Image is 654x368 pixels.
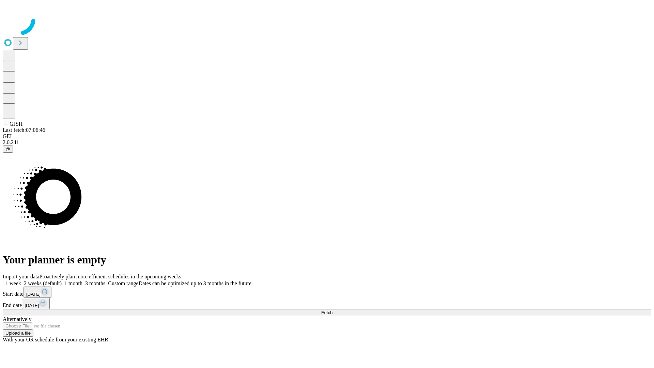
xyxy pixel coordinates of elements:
[3,316,31,322] span: Alternatively
[64,280,82,286] span: 1 month
[3,329,33,337] button: Upload a file
[3,254,651,266] h1: Your planner is empty
[3,298,651,309] div: End date
[10,121,22,127] span: GJSH
[3,337,108,342] span: With your OR schedule from your existing EHR
[22,298,50,309] button: [DATE]
[85,280,105,286] span: 3 months
[25,303,39,308] span: [DATE]
[3,133,651,139] div: GEI
[3,139,651,145] div: 2.0.241
[5,280,21,286] span: 1 week
[26,292,41,297] span: [DATE]
[24,287,51,298] button: [DATE]
[3,309,651,316] button: Fetch
[3,145,13,153] button: @
[139,280,253,286] span: Dates can be optimized up to 3 months in the future.
[24,280,62,286] span: 2 weeks (default)
[5,147,10,152] span: @
[108,280,138,286] span: Custom range
[3,287,651,298] div: Start date
[3,274,40,279] span: Import your data
[40,274,183,279] span: Proactively plan more efficient schedules in the upcoming weeks.
[3,127,45,133] span: Last fetch: 07:06:46
[321,310,332,315] span: Fetch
